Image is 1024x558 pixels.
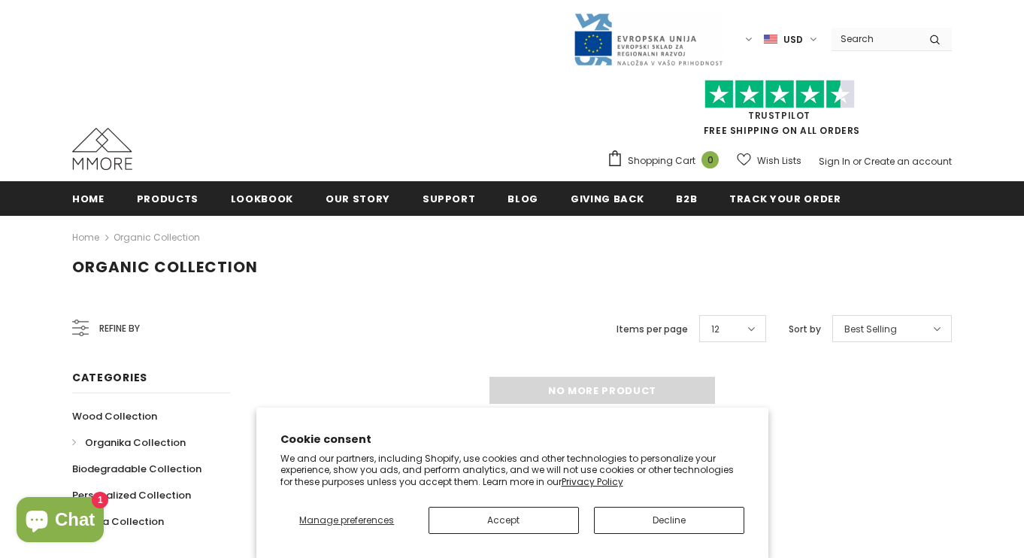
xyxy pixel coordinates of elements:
[764,33,777,46] img: USD
[72,488,191,502] span: Personalized Collection
[748,109,810,122] a: Trustpilot
[72,482,191,508] a: Personalized Collection
[12,497,108,546] inbox-online-store-chat: Shopify online store chat
[326,181,390,215] a: Our Story
[571,192,644,206] span: Giving back
[819,155,850,168] a: Sign In
[137,181,198,215] a: Products
[676,181,697,215] a: B2B
[280,432,744,447] h2: Cookie consent
[326,192,390,206] span: Our Story
[423,192,476,206] span: support
[573,32,723,45] a: Javni Razpis
[571,181,644,215] a: Giving back
[72,429,186,456] a: Organika Collection
[72,403,157,429] a: Wood Collection
[231,181,293,215] a: Lookbook
[72,181,105,215] a: Home
[853,155,862,168] span: or
[72,128,132,170] img: MMORE Cases
[617,322,688,337] label: Items per page
[832,28,918,50] input: Search Site
[72,192,105,206] span: Home
[607,86,952,137] span: FREE SHIPPING ON ALL ORDERS
[231,192,293,206] span: Lookbook
[99,320,140,337] span: Refine by
[607,150,726,172] a: Shopping Cart 0
[628,153,695,168] span: Shopping Cart
[299,514,394,526] span: Manage preferences
[711,322,720,337] span: 12
[701,151,719,168] span: 0
[573,12,723,67] img: Javni Razpis
[429,507,579,534] button: Accept
[72,256,258,277] span: Organic Collection
[507,181,538,215] a: Blog
[72,409,157,423] span: Wood Collection
[757,153,801,168] span: Wish Lists
[844,322,897,337] span: Best Selling
[562,475,623,488] a: Privacy Policy
[676,192,697,206] span: B2B
[789,322,821,337] label: Sort by
[137,192,198,206] span: Products
[737,147,801,174] a: Wish Lists
[72,370,147,385] span: Categories
[507,192,538,206] span: Blog
[783,32,803,47] span: USD
[423,181,476,215] a: support
[114,231,200,244] a: Organic Collection
[72,229,99,247] a: Home
[704,80,855,109] img: Trust Pilot Stars
[72,456,201,482] a: Biodegradable Collection
[280,453,744,488] p: We and our partners, including Shopify, use cookies and other technologies to personalize your ex...
[72,514,164,529] span: Chakra Collection
[85,435,186,450] span: Organika Collection
[280,507,414,534] button: Manage preferences
[594,507,744,534] button: Decline
[72,508,164,535] a: Chakra Collection
[729,192,841,206] span: Track your order
[729,181,841,215] a: Track your order
[864,155,952,168] a: Create an account
[72,462,201,476] span: Biodegradable Collection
